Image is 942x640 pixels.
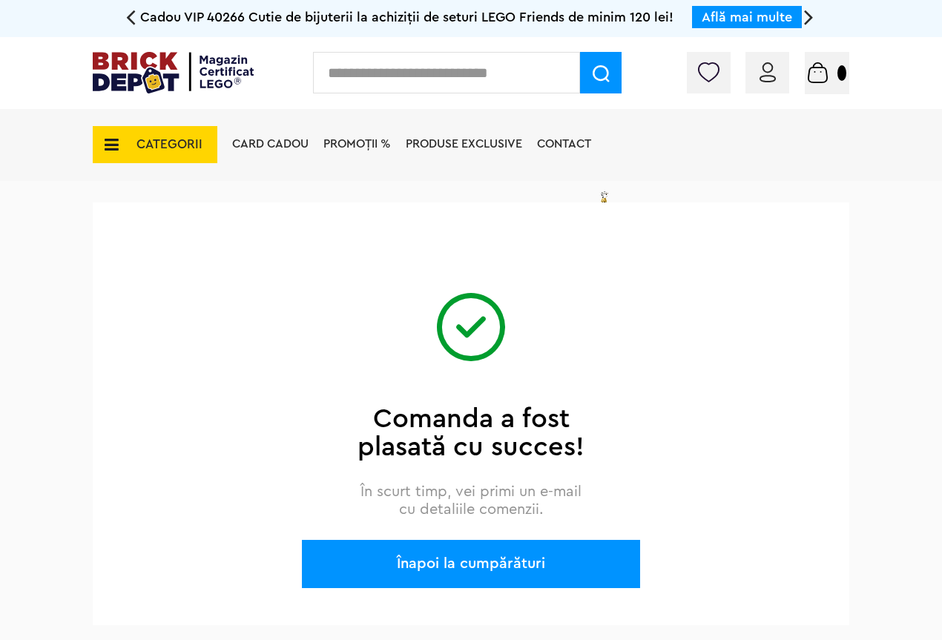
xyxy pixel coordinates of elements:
div: Înapoi la cumpărături [302,540,640,588]
span: CATEGORII [136,138,202,151]
a: Card Cadou [232,138,309,150]
a: Află mai multe [702,10,792,24]
p: În scurt timp, vei primi un e-mail cu detaliile comenzii. [357,483,586,518]
span: Cadou VIP 40266 Cutie de bijuterii la achiziții de seturi LEGO Friends de minim 120 lei! [140,10,673,24]
a: Înapoi la cumpărături [93,540,849,588]
a: Contact [537,138,591,150]
a: Produse exclusive [406,138,522,150]
a: PROMOȚII % [323,138,391,150]
h2: Comanda a fost plasată cu succes! [335,405,608,461]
